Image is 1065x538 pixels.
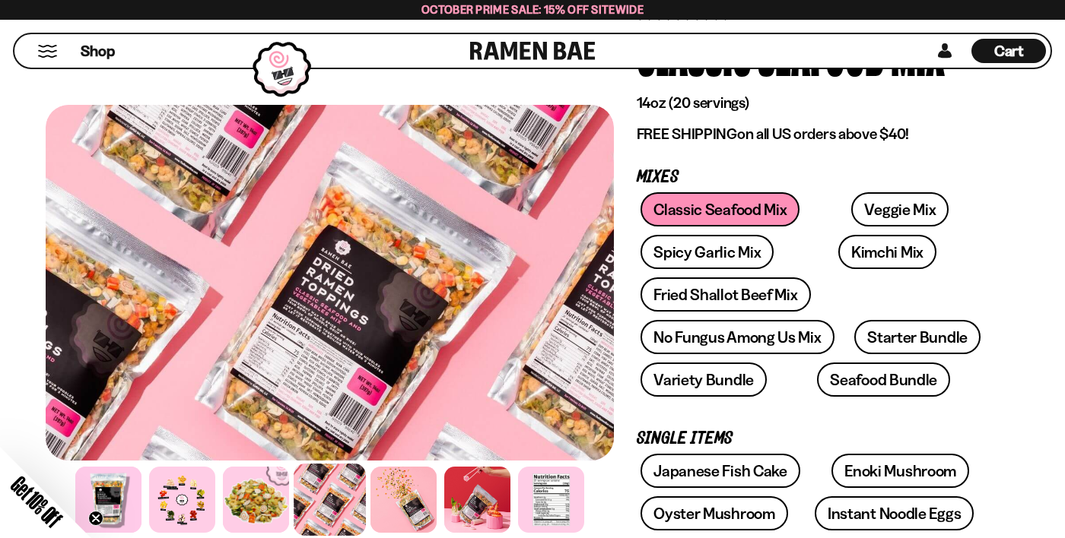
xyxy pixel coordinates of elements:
p: Single Items [637,432,997,446]
a: No Fungus Among Us Mix [641,320,834,354]
p: 14oz (20 servings) [637,93,997,112]
a: Spicy Garlic Mix [641,235,774,269]
button: Close teaser [88,511,103,526]
a: Starter Bundle [854,320,981,354]
a: Kimchi Mix [838,235,936,269]
a: Enoki Mushroom [831,454,969,488]
button: Mobile Menu Trigger [37,45,58,58]
a: Veggie Mix [851,192,949,226]
a: Variety Bundle [641,362,767,397]
a: Japanese Fish Cake [641,454,800,488]
a: Instant Noodle Eggs [815,496,974,530]
span: October Prime Sale: 15% off Sitewide [421,2,644,17]
span: Shop [81,41,115,62]
p: on all US orders above $40! [637,125,997,144]
span: Cart [994,42,1024,60]
div: Cart [971,34,1046,68]
a: Shop [81,39,115,63]
strong: FREE SHIPPING [637,125,737,143]
a: Fried Shallot Beef Mix [641,277,810,312]
a: Oyster Mushroom [641,496,788,530]
p: Mixes [637,170,997,185]
a: Seafood Bundle [817,362,950,397]
span: Get 10% Off [7,472,66,531]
